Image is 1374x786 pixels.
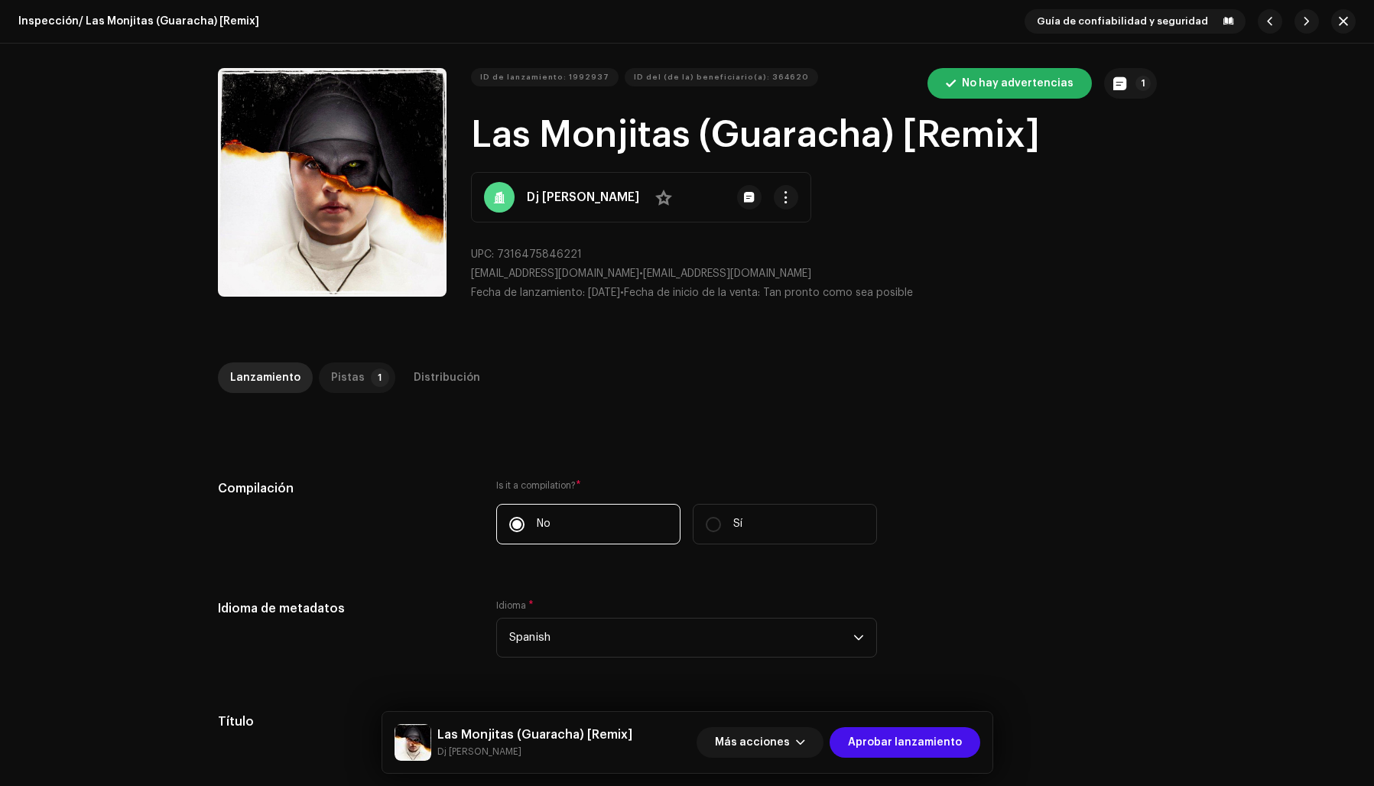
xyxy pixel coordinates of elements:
h1: Las Monjitas (Guaracha) [Remix] [471,111,1157,160]
span: [EMAIL_ADDRESS][DOMAIN_NAME] [471,268,639,279]
p-badge: 1 [371,369,389,387]
p: No [537,516,551,532]
h5: Las Monjitas (Guaracha) [Remix] [437,726,632,744]
button: Aprobar lanzamiento [830,727,980,758]
label: Idioma [496,599,534,612]
span: Tan pronto como sea posible [763,287,913,298]
span: [DATE] [588,287,620,298]
div: dropdown trigger [853,619,864,657]
span: Más acciones [715,727,790,758]
div: Pistas [331,362,365,393]
p-badge: 1 [1135,76,1151,91]
h5: Título [218,713,473,731]
h5: Idioma de metadatos [218,599,473,618]
button: ID del (de la) beneficiario(a): 364620 [625,68,818,86]
span: ID del (de la) beneficiario(a): 364620 [634,62,809,93]
p: • [471,266,1157,282]
span: [EMAIL_ADDRESS][DOMAIN_NAME] [643,268,811,279]
span: Fecha de inicio de la venta: [624,287,760,298]
span: Fecha de lanzamiento: [471,287,585,298]
span: • [471,287,624,298]
div: Lanzamiento [230,362,300,393]
img: 63a5fcdd-01ed-4e17-ab30-50470643b2c4 [395,724,431,761]
button: 1 [1104,68,1157,99]
span: ID de lanzamiento: 1992937 [480,62,609,93]
span: Aprobar lanzamiento [848,727,962,758]
small: Las Monjitas (Guaracha) [Remix] [437,744,632,759]
p: Sí [733,516,742,532]
span: UPC: [471,249,494,260]
h5: Compilación [218,479,473,498]
span: Spanish [509,619,853,657]
button: Más acciones [697,727,823,758]
div: Distribución [414,362,480,393]
strong: Dj [PERSON_NAME] [527,188,639,206]
button: ID de lanzamiento: 1992937 [471,68,619,86]
span: 7316475846221 [497,249,582,260]
label: Is it a compilation? [496,479,877,492]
